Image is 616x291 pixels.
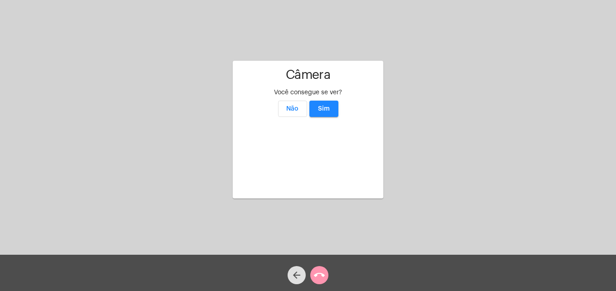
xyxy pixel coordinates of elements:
h1: Câmera [240,68,376,82]
mat-icon: arrow_back [291,270,302,281]
button: Não [278,101,307,117]
button: Sim [309,101,338,117]
span: Não [286,106,298,112]
span: Você consegue se ver? [274,89,342,96]
mat-icon: call_end [314,270,325,281]
span: Sim [318,106,330,112]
